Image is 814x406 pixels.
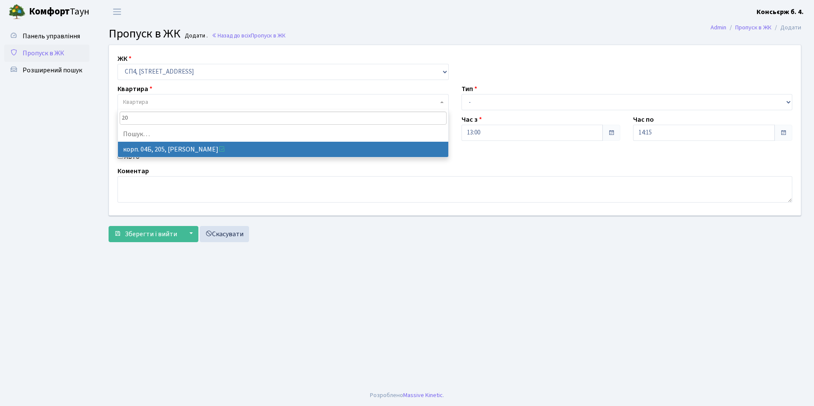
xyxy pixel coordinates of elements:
[771,23,801,32] li: Додати
[757,7,804,17] a: Консьєрж б. 4.
[711,23,726,32] a: Admin
[4,45,89,62] a: Пропуск в ЖК
[106,5,128,19] button: Переключити навігацію
[118,166,149,176] label: Коментар
[461,114,482,125] label: Час з
[118,142,448,157] li: корп. 04Б, 205, [PERSON_NAME]
[370,391,444,400] div: Розроблено .
[4,62,89,79] a: Розширений пошук
[118,84,152,94] label: Квартира
[29,5,70,18] b: Комфорт
[123,98,148,106] span: Квартира
[403,391,443,400] a: Massive Kinetic
[29,5,89,19] span: Таун
[23,49,64,58] span: Пропуск в ЖК
[109,25,181,42] span: Пропуск в ЖК
[125,229,177,239] span: Зберегти і вийти
[118,126,448,142] li: Пошук…
[200,226,249,242] a: Скасувати
[23,31,80,41] span: Панель управління
[735,23,771,32] a: Пропуск в ЖК
[23,66,82,75] span: Розширений пошук
[9,3,26,20] img: logo.png
[118,54,132,64] label: ЖК
[251,31,286,40] span: Пропуск в ЖК
[212,31,286,40] a: Назад до всіхПропуск в ЖК
[109,226,183,242] button: Зберегти і вийти
[633,114,654,125] label: Час по
[183,32,208,40] small: Додати .
[698,19,814,37] nav: breadcrumb
[461,84,477,94] label: Тип
[4,28,89,45] a: Панель управління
